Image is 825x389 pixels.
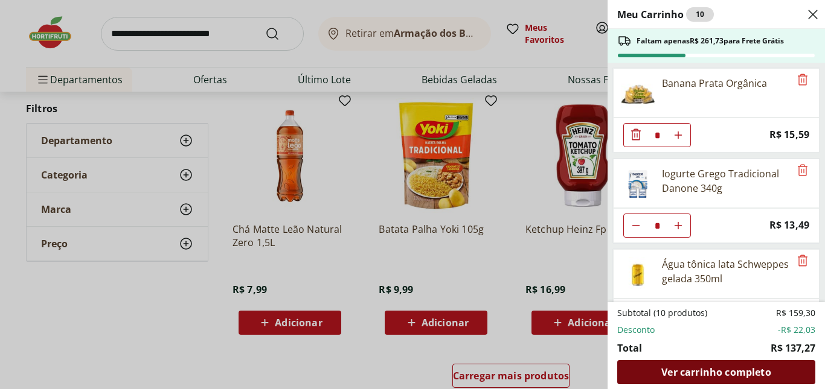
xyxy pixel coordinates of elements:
span: Subtotal (10 produtos) [617,307,707,319]
div: Banana Prata Orgânica [662,76,767,90]
span: R$ 15,59 [769,127,809,143]
button: Remove [795,163,810,178]
button: Diminuir Quantidade [624,123,648,147]
div: Iogurte Grego Tradicional Danone 340g [662,166,790,195]
img: Banana Prata Orgânica [621,76,655,110]
button: Remove [795,73,810,87]
span: Desconto [617,324,655,336]
a: Ver carrinho completo [617,360,815,384]
div: Água tônica lata Schweppes gelada 350ml [662,257,790,286]
span: Faltam apenas R$ 261,73 para Frete Grátis [637,36,784,46]
h2: Meu Carrinho [617,7,714,22]
span: Total [617,341,642,355]
button: Remove [795,254,810,268]
button: Diminuir Quantidade [624,213,648,238]
img: Iogurte Grego Tradicional Danone 340g [621,166,655,200]
span: R$ 137,27 [771,341,815,355]
input: Quantidade Atual [648,214,666,237]
div: 10 [686,7,714,22]
span: -R$ 22,03 [778,324,815,336]
button: Aumentar Quantidade [666,213,690,238]
span: R$ 159,30 [776,307,815,319]
span: R$ 13,49 [769,217,809,233]
span: Ver carrinho completo [661,367,771,377]
input: Quantidade Atual [648,124,666,147]
button: Aumentar Quantidade [666,123,690,147]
